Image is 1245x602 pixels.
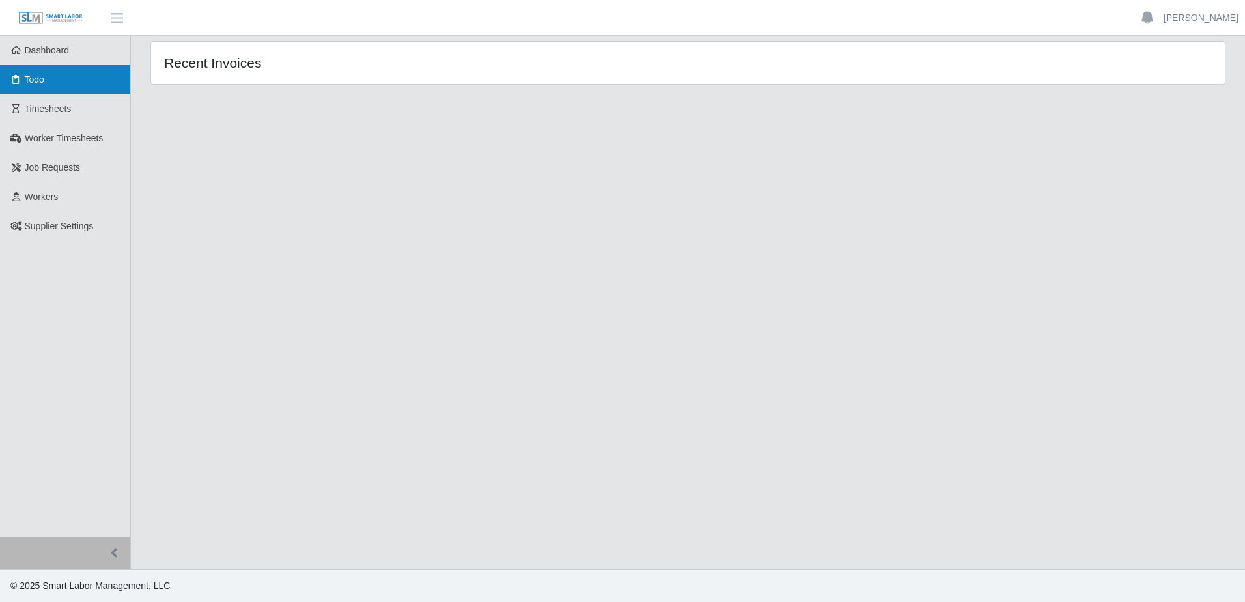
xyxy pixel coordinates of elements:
span: Supplier Settings [25,221,94,231]
span: Todo [25,74,44,85]
span: Worker Timesheets [25,133,103,143]
img: SLM Logo [18,11,83,25]
h4: Recent Invoices [164,55,589,71]
span: Dashboard [25,45,70,55]
span: Job Requests [25,162,81,173]
span: Workers [25,192,59,202]
span: © 2025 Smart Labor Management, LLC [10,580,170,591]
a: [PERSON_NAME] [1164,11,1238,25]
span: Timesheets [25,104,72,114]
